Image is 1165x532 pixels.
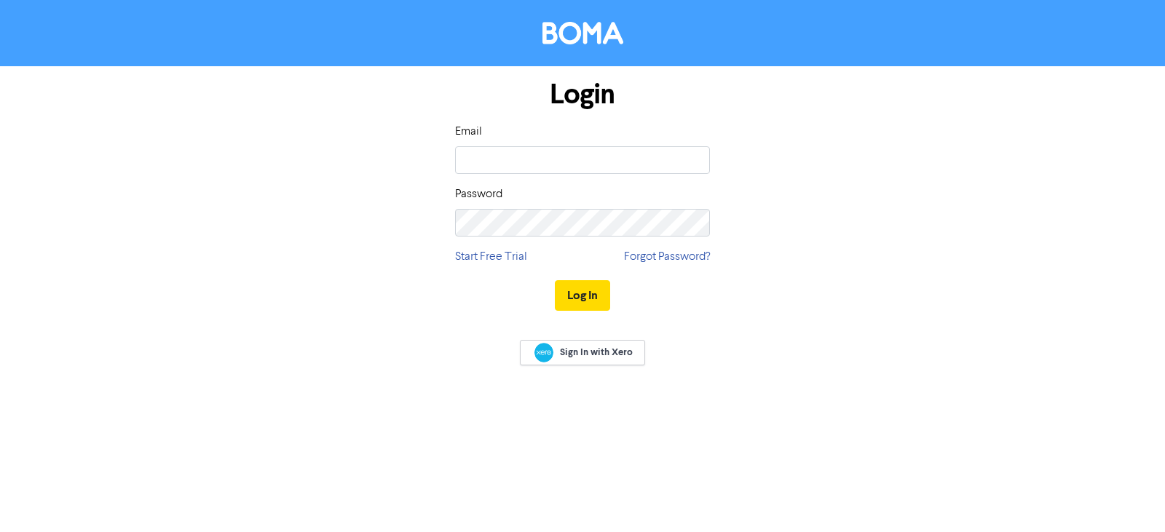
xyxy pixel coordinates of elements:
[555,280,610,311] button: Log In
[624,248,710,266] a: Forgot Password?
[455,78,710,111] h1: Login
[520,340,645,365] a: Sign In with Xero
[455,123,482,140] label: Email
[560,346,633,359] span: Sign In with Xero
[455,186,502,203] label: Password
[534,343,553,362] img: Xero logo
[542,22,623,44] img: BOMA Logo
[455,248,527,266] a: Start Free Trial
